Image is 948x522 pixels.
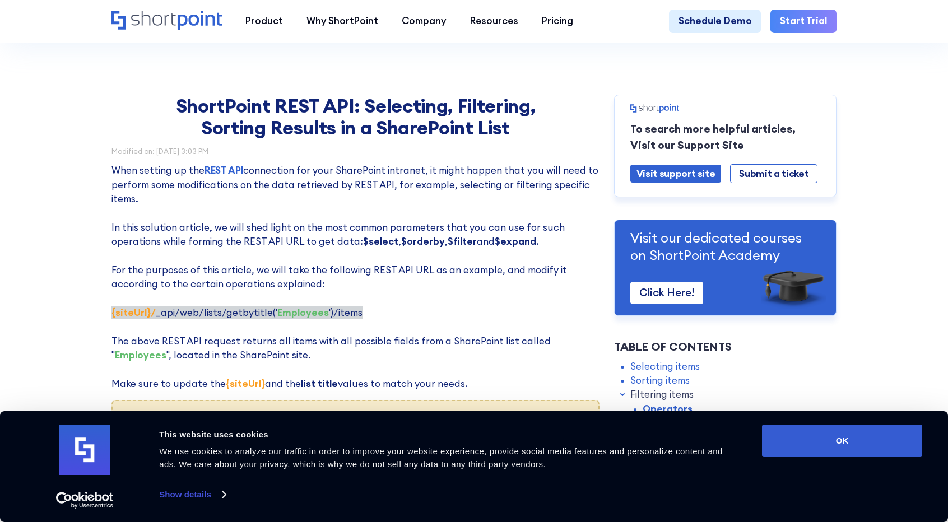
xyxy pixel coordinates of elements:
[630,374,690,388] a: Sorting items
[458,10,529,33] a: Resources
[630,388,694,402] a: Filtering items
[762,425,922,457] button: OK
[363,235,398,248] strong: $select
[234,10,295,33] a: Product
[614,338,837,355] div: Table of Contents
[277,306,329,319] strong: Employees
[630,360,700,374] a: Selecting items
[159,446,723,469] span: We use cookies to analyze our traffic in order to improve your website experience, provide social...
[306,14,378,28] div: Why ShortPoint
[730,164,817,183] a: Submit a ticket
[245,14,283,28] div: Product
[295,10,390,33] a: Why ShortPoint
[630,229,821,264] p: Visit our dedicated courses on ShortPoint Academy
[36,492,134,509] a: Usercentrics Cookiebot - opens in a new window
[159,486,225,503] a: Show details
[770,10,837,33] a: Start Trial
[146,95,566,139] h1: ShortPoint REST API: Selecting, Filtering, Sorting Results in a SharePoint List
[630,121,821,153] p: To search more helpful articles, Visit our Support Site
[530,10,585,33] a: Pricing
[205,164,244,176] a: REST API
[390,10,458,33] a: Company
[630,282,703,304] a: Click Here!
[301,377,338,390] strong: list title
[59,425,110,475] img: logo
[643,402,693,416] a: Operators
[495,235,536,248] strong: $expand
[669,10,761,33] a: Schedule Demo
[542,14,573,28] div: Pricing
[111,11,222,31] a: Home
[111,148,600,155] div: Modified on: [DATE] 3:03 PM
[159,428,737,441] div: This website uses cookies
[111,306,156,319] strong: {siteUrl}/
[401,235,445,248] strong: $orderby
[111,400,600,474] div: If you would like to become more familiar with the ShortPoint REST API, please check our solution...
[402,14,446,28] div: Company
[111,306,363,319] span: ‍ _api/web/lists/getbytitle(' ')/items
[470,14,518,28] div: Resources
[448,235,477,248] strong: $filter
[630,165,722,183] a: Visit support site
[115,349,166,361] strong: Employees
[226,377,265,390] strong: {siteUrl}
[111,164,600,391] p: When setting up the connection for your SharePoint intranet, it might happen that you will need t...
